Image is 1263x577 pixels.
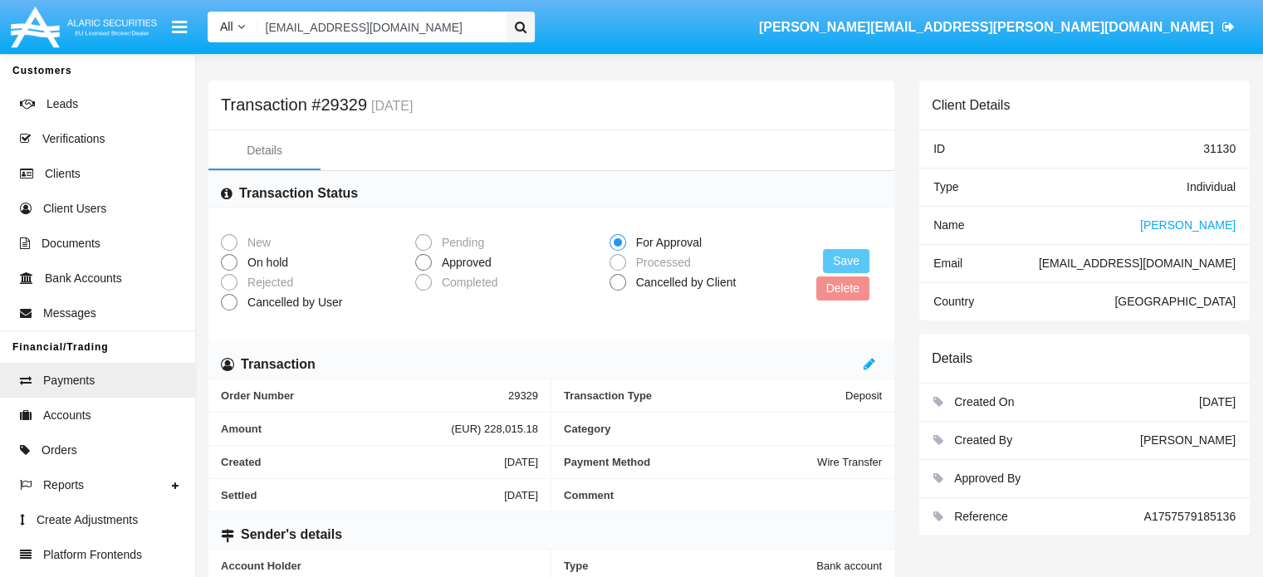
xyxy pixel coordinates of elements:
[241,355,316,374] h6: Transaction
[247,142,282,159] div: Details
[845,389,882,402] span: Deposit
[823,249,869,273] button: Save
[626,234,706,252] span: For Approval
[564,456,817,468] span: Payment Method
[432,254,496,271] span: Approved
[43,305,96,322] span: Messages
[220,20,233,33] span: All
[751,4,1242,51] a: [PERSON_NAME][EMAIL_ADDRESS][PERSON_NAME][DOMAIN_NAME]
[42,442,77,459] span: Orders
[816,560,882,572] span: Bank account
[237,254,292,271] span: On hold
[241,526,342,544] h6: Sender's details
[564,389,845,402] span: Transaction Type
[504,456,538,468] span: [DATE]
[45,165,81,183] span: Clients
[237,234,275,252] span: New
[43,372,95,389] span: Payments
[626,254,695,271] span: Processed
[42,130,105,148] span: Verifications
[759,20,1214,34] span: [PERSON_NAME][EMAIL_ADDRESS][PERSON_NAME][DOMAIN_NAME]
[221,456,504,468] span: Created
[564,423,882,435] span: Category
[237,274,297,291] span: Rejected
[451,423,538,435] span: (EUR) 228,015.18
[817,456,882,468] span: Wire Transfer
[221,423,451,435] span: Amount
[221,389,508,402] span: Order Number
[221,489,504,501] span: Settled
[43,477,84,494] span: Reports
[8,2,159,51] img: Logo image
[43,200,106,218] span: Client Users
[42,235,100,252] span: Documents
[221,560,538,572] span: Account Holder
[43,546,142,564] span: Platform Frontends
[208,18,257,36] a: All
[257,12,501,42] input: Search
[626,274,741,291] span: Cancelled by Client
[432,274,502,291] span: Completed
[564,560,816,572] span: Type
[564,489,882,501] span: Comment
[45,270,122,287] span: Bank Accounts
[37,511,138,529] span: Create Adjustments
[816,276,869,301] button: Delete
[432,234,488,252] span: Pending
[47,95,78,113] span: Leads
[237,294,346,311] span: Cancelled by User
[43,407,91,424] span: Accounts
[508,389,538,402] span: 29329
[504,489,538,501] span: [DATE]
[239,184,358,203] h6: Transaction Status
